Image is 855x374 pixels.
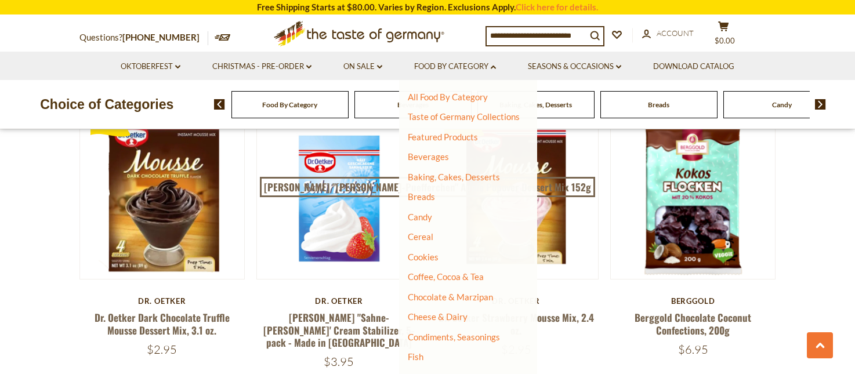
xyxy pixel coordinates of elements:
[408,92,488,102] a: All Food By Category
[635,310,751,337] a: Berggold Chocolate Coconut Confections, 200g
[260,177,596,198] a: [PERSON_NAME] "[PERSON_NAME]-Puefferchen" Apple Popover Dessert Mix 152g
[715,36,735,45] span: $0.00
[343,60,382,73] a: On Sale
[772,100,792,109] a: Candy
[528,60,621,73] a: Seasons & Occasions
[79,30,208,45] p: Questions?
[678,342,708,357] span: $6.95
[653,60,734,73] a: Download Catalog
[408,191,435,202] a: Breads
[610,296,776,306] div: Berggold
[648,100,669,109] a: Breads
[611,115,775,279] img: Berggold Chocolate Coconut Confections, 200g
[706,21,741,50] button: $0.00
[95,310,230,337] a: Dr. Oetker Dark Chocolate Truffle Mousse Dessert Mix, 3.1 oz.
[214,99,225,110] img: previous arrow
[408,172,500,182] a: Baking, Cakes, Desserts
[408,332,500,342] a: Condiments, Seasonings
[408,351,423,362] a: Fish
[147,342,177,357] span: $2.95
[657,28,694,38] span: Account
[121,60,180,73] a: Oktoberfest
[408,132,478,142] a: Featured Products
[408,111,520,122] a: Taste of Germany Collections
[79,296,245,306] div: Dr. Oetker
[122,32,200,42] a: [PHONE_NUMBER]
[212,60,311,73] a: Christmas - PRE-ORDER
[408,212,432,222] a: Candy
[80,115,244,279] img: Dr. Oetker Dark Chocolate Truffle Mousse Dessert Mix, 3.1 oz.
[397,100,429,109] a: Beverages
[642,27,694,40] a: Account
[408,271,484,282] a: Coffee, Cocoa & Tea
[516,2,598,12] a: Click here for details.
[408,311,468,322] a: Cheese & Dairy
[408,151,449,162] a: Beverages
[257,115,421,279] img: Dr. Oetker "Sahne-Steif
[256,296,422,306] div: Dr. Oetker
[414,60,496,73] a: Food By Category
[408,292,493,302] a: Chocolate & Marzipan
[263,310,415,350] a: [PERSON_NAME] "Sahne-[PERSON_NAME]' Cream Stabilizer, 5-pack - Made in [GEOGRAPHIC_DATA]
[262,100,317,109] a: Food By Category
[815,99,826,110] img: next arrow
[408,231,433,242] a: Cereal
[408,252,439,262] a: Cookies
[324,354,354,369] span: $3.95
